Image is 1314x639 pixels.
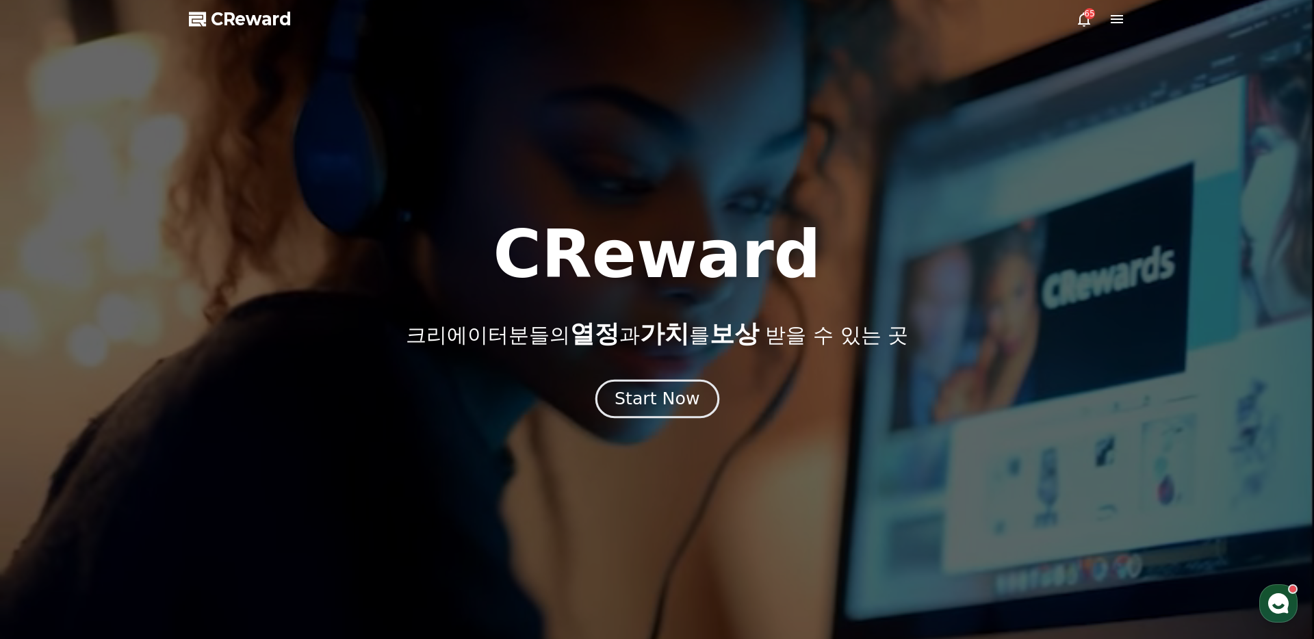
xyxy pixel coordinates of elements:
[595,380,719,419] button: Start Now
[710,319,759,348] span: 보상
[615,387,699,410] div: Start Now
[1084,8,1095,19] div: 65
[211,454,228,465] span: 설정
[598,394,717,407] a: Start Now
[493,222,821,287] h1: CReward
[1076,11,1092,27] a: 65
[211,8,292,30] span: CReward
[4,434,90,468] a: 홈
[43,454,51,465] span: 홈
[406,320,908,348] p: 크리에이터분들의 과 를 받을 수 있는 곳
[90,434,177,468] a: 대화
[125,455,142,466] span: 대화
[189,8,292,30] a: CReward
[640,319,689,348] span: 가치
[570,319,619,348] span: 열정
[177,434,263,468] a: 설정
